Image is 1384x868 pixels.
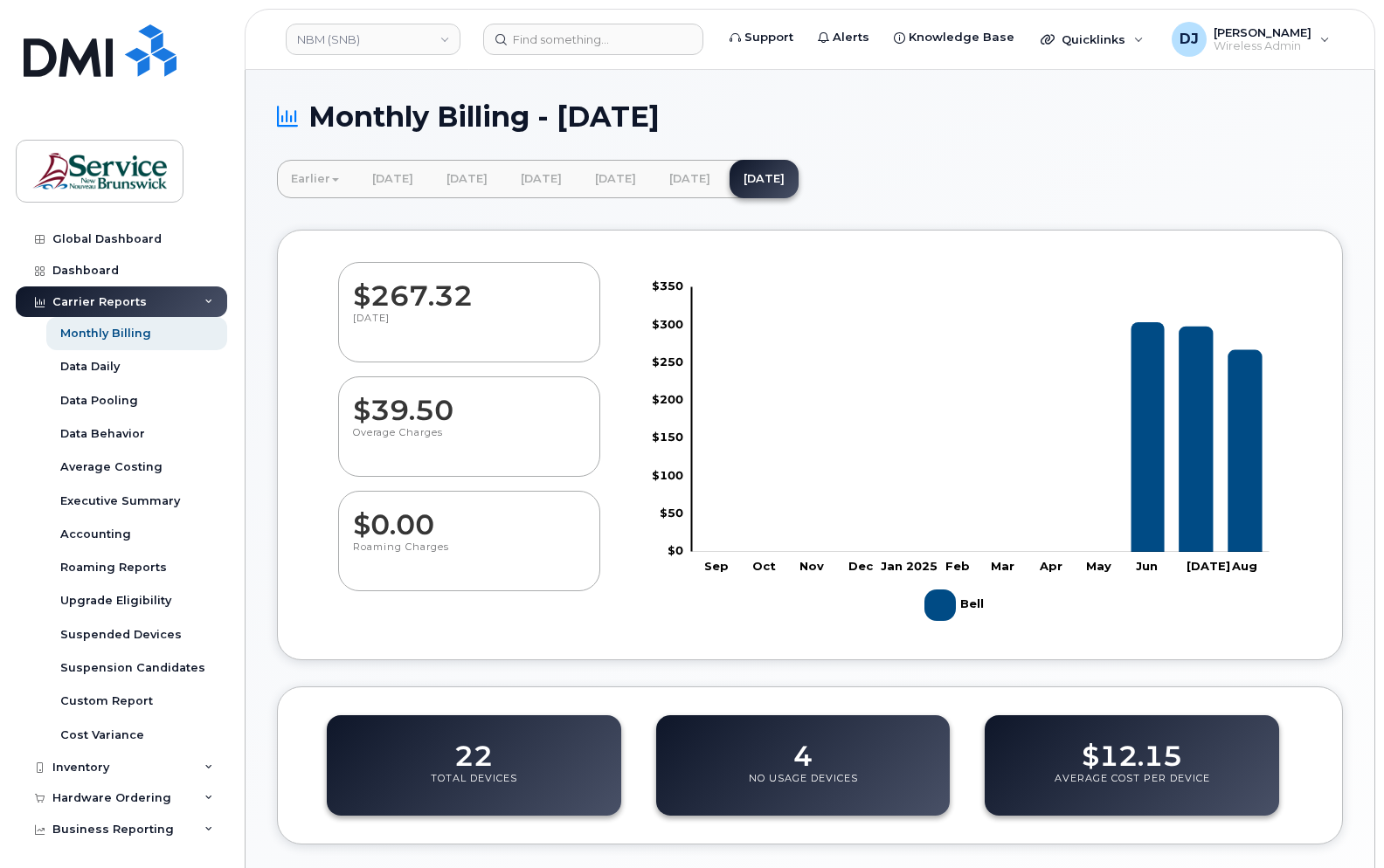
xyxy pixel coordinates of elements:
p: Overage Charges [353,426,585,458]
dd: $39.50 [353,377,585,426]
tspan: Jan 2025 [881,558,938,572]
a: [DATE] [507,160,576,198]
a: Earlier [277,160,353,198]
a: [DATE] [581,160,650,198]
tspan: May [1087,558,1112,572]
g: Legend [924,582,988,628]
tspan: Mar [991,558,1014,572]
a: [DATE] [358,160,427,198]
p: Total Devices [431,772,517,803]
a: [DATE] [655,160,724,198]
p: [DATE] [353,312,585,343]
h1: Monthly Billing - [DATE] [277,101,1343,132]
tspan: $50 [660,505,683,519]
dd: 4 [793,723,813,772]
p: Average Cost Per Device [1055,772,1210,803]
g: Bell [924,582,988,628]
tspan: Sep [704,558,729,572]
p: No Usage Devices [749,772,858,803]
tspan: [DATE] [1187,558,1230,572]
dd: $267.32 [353,263,585,312]
tspan: Oct [753,558,777,572]
tspan: Feb [945,558,970,572]
g: Chart [652,279,1270,628]
a: [DATE] [730,160,799,198]
tspan: $100 [652,467,683,481]
tspan: Dec [849,558,875,572]
dd: $12.15 [1082,723,1182,772]
dd: 22 [454,723,493,772]
tspan: Aug [1231,558,1257,572]
tspan: $300 [652,316,683,330]
tspan: Jun [1136,558,1158,572]
tspan: $350 [652,279,683,293]
tspan: $200 [652,392,683,406]
tspan: $0 [668,543,683,557]
g: Bell [699,321,1262,551]
tspan: Apr [1039,558,1062,572]
tspan: Nov [799,558,824,572]
p: Roaming Charges [353,541,585,572]
tspan: $150 [652,430,683,444]
a: [DATE] [432,160,502,198]
dd: $0.00 [353,492,585,541]
tspan: $250 [652,354,683,368]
